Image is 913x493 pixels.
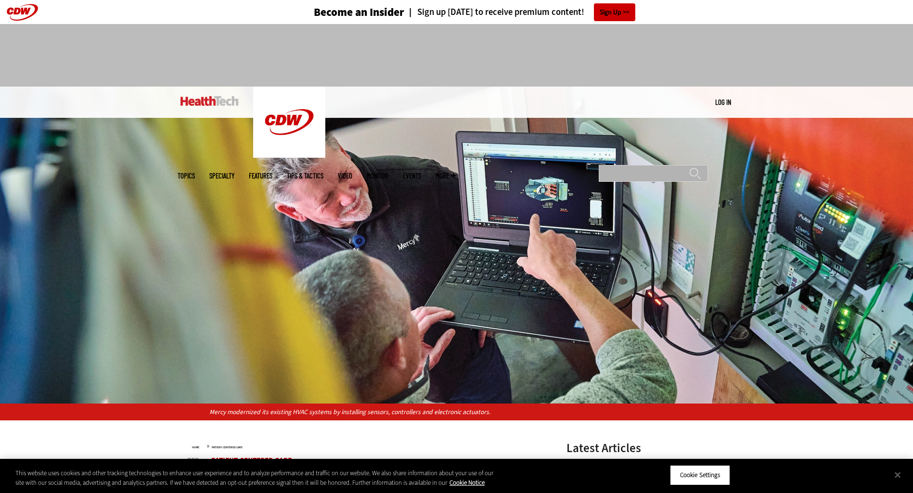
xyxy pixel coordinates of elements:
div: » [192,442,541,450]
a: More information about your privacy [450,479,485,487]
a: Features [249,172,272,179]
button: Close [887,464,908,485]
a: CDW [253,150,325,160]
a: Video [338,172,352,179]
span: More [436,172,456,179]
img: Home [253,87,325,158]
button: Cookie Settings [670,465,730,485]
h3: Latest Articles [566,442,711,454]
a: Events [403,172,421,179]
a: Home [192,445,199,449]
a: Sign up [DATE] to receive premium content! [404,8,584,17]
span: Specialty [209,172,234,179]
span: Feb [187,457,199,464]
div: This website uses cookies and other tracking technologies to enhance user experience and to analy... [15,468,502,487]
span: Topics [178,172,195,179]
a: Become an Insider [278,7,404,18]
div: User menu [715,97,731,107]
h3: Become an Insider [314,7,404,18]
a: Sign Up [594,3,635,21]
a: Log in [715,98,731,106]
img: Home [180,96,239,106]
p: Mercy modernized its existing HVAC systems by installing sensors, controllers and electronic actu... [209,407,704,417]
a: Patient-Centered Care [211,455,292,465]
a: MonITor [367,172,388,179]
a: Tips & Tactics [287,172,323,179]
iframe: advertisement [282,34,632,77]
a: Patient-Centered Care [212,445,243,449]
